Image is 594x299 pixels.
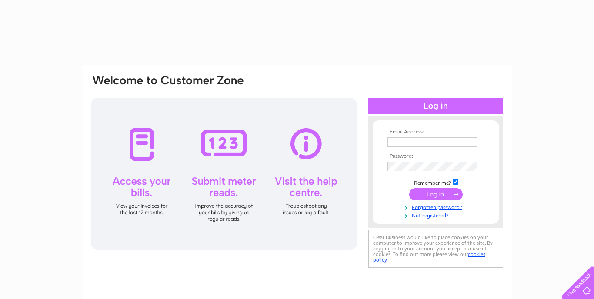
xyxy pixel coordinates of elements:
[385,178,486,186] td: Remember me?
[409,188,463,200] input: Submit
[387,203,486,211] a: Forgotten password?
[373,251,485,263] a: cookies policy
[385,153,486,159] th: Password:
[385,129,486,135] th: Email Address:
[387,211,486,219] a: Not registered?
[368,230,503,268] div: Clear Business would like to place cookies on your computer to improve your experience of the sit...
